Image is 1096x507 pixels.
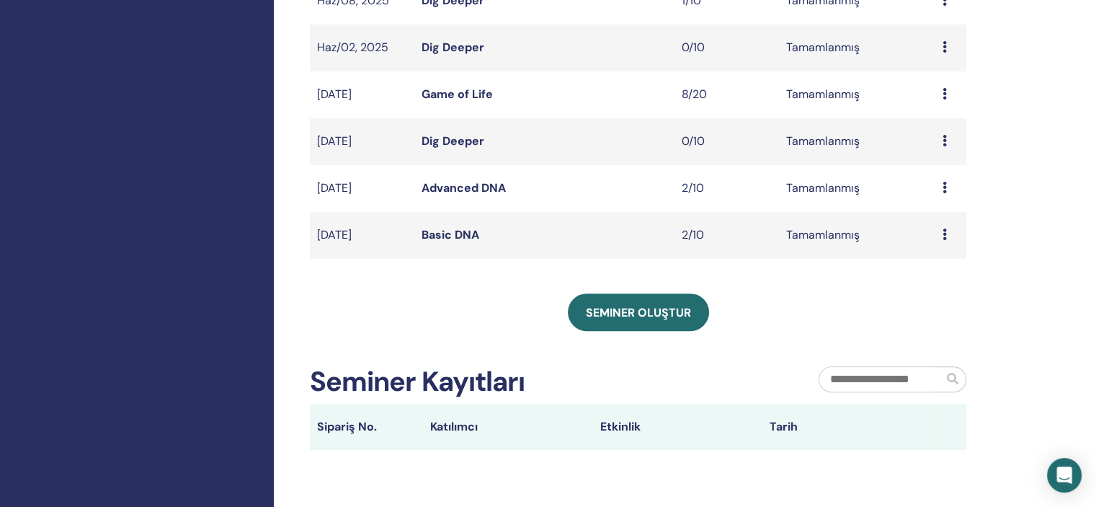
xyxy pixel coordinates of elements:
span: Seminer oluştur [586,305,691,320]
h2: Seminer Kayıtları [310,366,525,399]
td: Tamamlanmış [779,71,935,118]
a: Game of Life [422,87,493,102]
td: 2/10 [674,165,779,212]
div: Open Intercom Messenger [1047,458,1082,493]
td: 8/20 [674,71,779,118]
td: [DATE] [310,165,414,212]
td: 0/10 [674,25,779,71]
th: Tarih [762,404,932,450]
a: Basic DNA [422,227,479,242]
td: Tamamlanmış [779,165,935,212]
th: Etkinlik [593,404,763,450]
td: Haz/02, 2025 [310,25,414,71]
a: Seminer oluştur [568,294,709,331]
td: Tamamlanmış [779,25,935,71]
td: [DATE] [310,118,414,165]
td: [DATE] [310,71,414,118]
a: Dig Deeper [422,40,484,55]
td: Tamamlanmış [779,212,935,259]
td: Tamamlanmış [779,118,935,165]
th: Sipariş No. [310,404,423,450]
td: 2/10 [674,212,779,259]
td: 0/10 [674,118,779,165]
td: [DATE] [310,212,414,259]
a: Dig Deeper [422,133,484,149]
th: Katılımcı [423,404,593,450]
a: Advanced DNA [422,180,506,195]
